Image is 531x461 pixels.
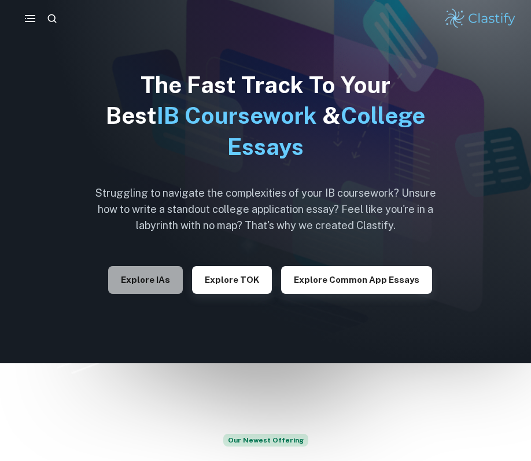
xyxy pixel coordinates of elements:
h1: The Fast Track To Your Best & [86,69,445,162]
button: Explore Common App essays [281,266,432,294]
button: Explore TOK [192,266,272,294]
span: College Essays [227,102,425,160]
img: Clastify logo [444,7,517,30]
h6: Struggling to navigate the complexities of your IB coursework? Unsure how to write a standout col... [86,185,445,234]
span: IB Coursework [157,102,317,129]
span: Our Newest Offering [223,434,308,447]
a: Explore Common App essays [281,274,432,285]
a: Explore TOK [192,274,272,285]
a: Explore IAs [108,274,183,285]
button: Explore IAs [108,266,183,294]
